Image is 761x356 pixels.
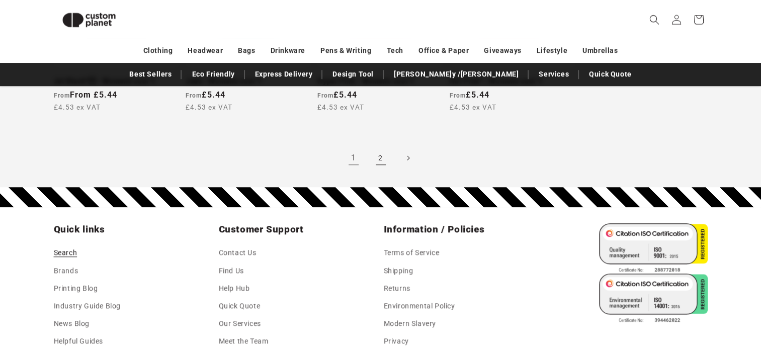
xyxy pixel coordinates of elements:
a: Our Services [219,315,261,332]
a: Best Sellers [124,65,177,83]
a: Quick Quote [584,65,637,83]
a: Industry Guide Blog [54,297,121,315]
a: Find Us [219,262,244,280]
a: Helpful Guides [54,332,103,350]
a: Terms of Service [384,246,440,261]
h2: Quick links [54,223,213,235]
a: Eco Friendly [187,65,239,83]
a: Headwear [188,42,223,59]
a: Help Hub [219,280,250,297]
a: Search [54,246,77,261]
a: Tech [386,42,403,59]
summary: Search [643,9,665,31]
iframe: Chat Widget [593,247,761,356]
a: Printing Blog [54,280,98,297]
a: Returns [384,280,410,297]
a: Page 2 [370,147,392,169]
a: Brands [54,262,78,280]
a: Design Tool [327,65,379,83]
a: Office & Paper [418,42,469,59]
a: Modern Slavery [384,315,436,332]
nav: Pagination [54,147,708,169]
img: ISO 9001 Certified [599,223,708,274]
a: Drinkware [271,42,305,59]
a: Next page [397,147,419,169]
a: Express Delivery [250,65,318,83]
a: Bags [238,42,255,59]
h2: Customer Support [219,223,378,235]
a: Page 1 [343,147,365,169]
a: Services [534,65,574,83]
a: Contact Us [219,246,257,261]
a: Environmental Policy [384,297,455,315]
a: Lifestyle [537,42,567,59]
a: Meet the Team [219,332,269,350]
a: Quick Quote [219,297,261,315]
a: [PERSON_NAME]y /[PERSON_NAME] [389,65,524,83]
h2: Information / Policies [384,223,543,235]
a: Shipping [384,262,413,280]
a: Clothing [143,42,173,59]
a: Privacy [384,332,409,350]
a: Pens & Writing [320,42,371,59]
a: Giveaways [484,42,521,59]
img: Custom Planet [54,4,124,36]
a: Umbrellas [582,42,618,59]
a: News Blog [54,315,90,332]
